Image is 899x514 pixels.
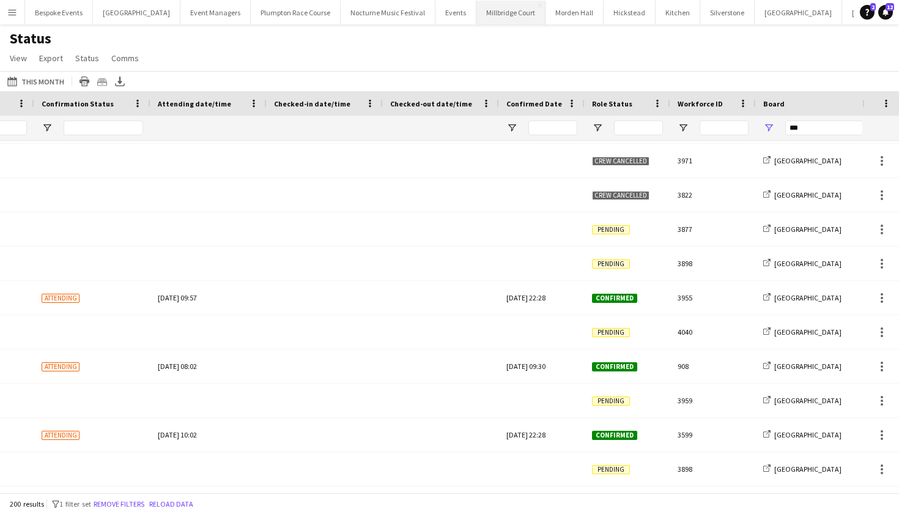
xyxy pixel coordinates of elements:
[870,3,876,11] span: 2
[774,430,842,439] span: [GEOGRAPHIC_DATA]
[95,74,109,89] app-action-btn: Crew files as ZIP
[763,122,774,133] button: Open Filter Menu
[42,294,80,303] span: Attending
[774,293,842,302] span: [GEOGRAPHIC_DATA]
[592,191,649,200] span: Crew cancelled
[670,315,756,349] div: 4040
[75,53,99,64] span: Status
[390,99,472,108] span: Checked-out date/time
[592,397,630,406] span: Pending
[158,281,259,315] div: [DATE] 09:57
[435,1,476,24] button: Events
[763,327,842,337] a: [GEOGRAPHIC_DATA]
[506,122,517,133] button: Open Filter Menu
[546,1,604,24] button: Morden Hall
[25,1,93,24] button: Bespoke Events
[763,190,842,199] a: [GEOGRAPHIC_DATA]
[763,362,842,371] a: [GEOGRAPHIC_DATA]
[592,465,630,474] span: Pending
[77,74,92,89] app-action-btn: Print
[670,452,756,486] div: 3898
[106,50,144,66] a: Comms
[755,1,842,24] button: [GEOGRAPHIC_DATA]
[774,259,842,268] span: [GEOGRAPHIC_DATA]
[592,259,630,269] span: Pending
[42,99,114,108] span: Confirmation Status
[678,99,723,108] span: Workforce ID
[158,418,259,452] div: [DATE] 10:02
[700,121,749,135] input: Workforce ID Filter Input
[670,349,756,383] div: 908
[670,384,756,417] div: 3959
[774,190,842,199] span: [GEOGRAPHIC_DATA]
[614,121,663,135] input: Role Status Filter Input
[763,259,842,268] a: [GEOGRAPHIC_DATA]
[656,1,700,24] button: Kitchen
[499,418,585,452] div: [DATE] 22:28
[763,396,842,405] a: [GEOGRAPHIC_DATA]
[111,53,139,64] span: Comms
[886,3,894,11] span: 12
[592,362,637,371] span: Confirmed
[763,293,842,302] a: [GEOGRAPHIC_DATA]
[93,1,180,24] button: [GEOGRAPHIC_DATA]
[42,122,53,133] button: Open Filter Menu
[678,122,689,133] button: Open Filter Menu
[592,431,637,440] span: Confirmed
[147,497,196,511] button: Reload data
[506,99,562,108] span: Confirmed Date
[774,464,842,474] span: [GEOGRAPHIC_DATA]
[774,225,842,234] span: [GEOGRAPHIC_DATA]
[774,156,842,165] span: [GEOGRAPHIC_DATA]
[592,99,632,108] span: Role Status
[670,281,756,315] div: 3955
[785,121,871,135] input: Board Filter Input
[180,1,251,24] button: Event Managers
[42,431,80,440] span: Attending
[528,121,577,135] input: Confirmed Date Filter Input
[670,178,756,212] div: 3822
[670,418,756,452] div: 3599
[604,1,656,24] button: Hickstead
[592,122,603,133] button: Open Filter Menu
[878,5,893,20] a: 12
[763,430,842,439] a: [GEOGRAPHIC_DATA]
[499,281,585,315] div: [DATE] 22:28
[274,99,350,108] span: Checked-in date/time
[700,1,755,24] button: Silverstone
[763,99,785,108] span: Board
[39,53,63,64] span: Export
[499,349,585,383] div: [DATE] 09:30
[42,362,80,371] span: Attending
[91,497,147,511] button: Remove filters
[5,74,67,89] button: This Month
[670,212,756,246] div: 3877
[670,247,756,280] div: 3898
[113,74,127,89] app-action-btn: Export XLSX
[158,99,231,108] span: Attending date/time
[70,50,104,66] a: Status
[64,121,143,135] input: Confirmation Status Filter Input
[670,144,756,177] div: 3971
[34,50,68,66] a: Export
[763,156,842,165] a: [GEOGRAPHIC_DATA]
[774,396,842,405] span: [GEOGRAPHIC_DATA]
[10,53,27,64] span: View
[251,1,341,24] button: Plumpton Race Course
[5,50,32,66] a: View
[774,327,842,337] span: [GEOGRAPHIC_DATA]
[592,157,649,166] span: Crew cancelled
[592,294,637,303] span: Confirmed
[59,499,91,508] span: 1 filter set
[158,349,259,383] div: [DATE] 08:02
[592,328,630,337] span: Pending
[860,5,875,20] a: 2
[763,464,842,474] a: [GEOGRAPHIC_DATA]
[774,362,842,371] span: [GEOGRAPHIC_DATA]
[763,225,842,234] a: [GEOGRAPHIC_DATA]
[592,225,630,234] span: Pending
[341,1,435,24] button: Nocturne Music Festival
[476,1,546,24] button: Millbridge Court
